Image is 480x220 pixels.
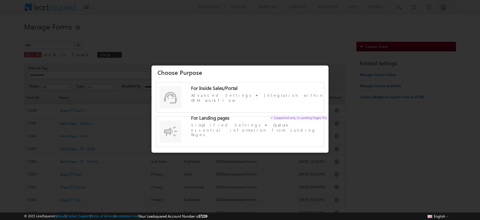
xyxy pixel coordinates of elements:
a: About [57,214,65,218]
span: For Landing pages [191,115,229,121]
span: ✓ Supported only in Landing Pages Pro [270,115,327,120]
span: English [434,214,445,218]
a: Terms of Service [91,214,114,218]
a: Acceptable Use [115,214,138,218]
a: Contact Support [66,214,90,218]
span: For Inside Sales/Portal [191,85,238,91]
h3: Choose Purpose [157,67,327,78]
button: English [426,212,450,220]
span: 37239 [198,214,207,218]
span: © 2025 LeadSquared | | | | | [24,213,207,219]
span: Your Leadsquared Account Number is [139,214,207,218]
span: Advanced Settings Integration within CRM workflow [191,93,327,102]
span: Simplified Settings Capture essential information from Landing Pages [191,122,327,137]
